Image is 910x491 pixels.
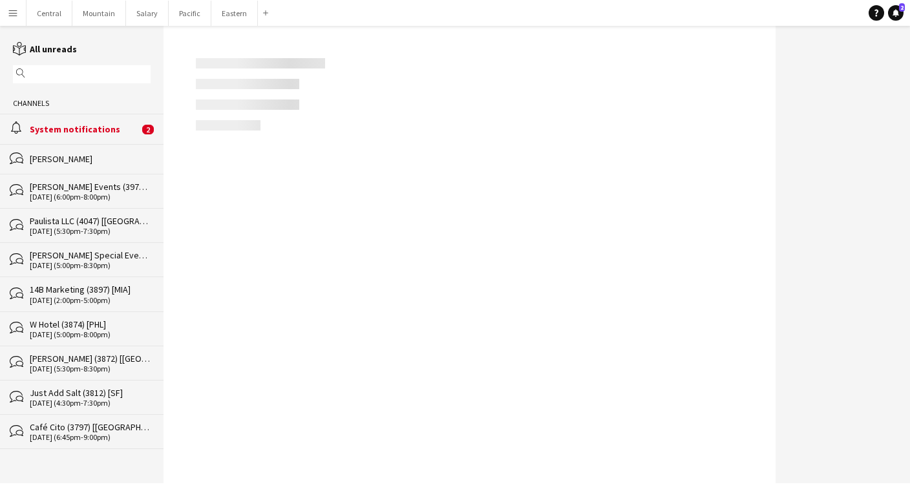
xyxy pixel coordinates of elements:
div: [DATE] (5:00pm-8:30pm) [30,261,151,270]
div: [DATE] (2:00pm-5:00pm) [30,296,151,305]
button: Salary [126,1,169,26]
div: [DATE] (6:00pm-8:00pm) [30,193,151,202]
div: [DATE] (5:30pm-8:30pm) [30,364,151,373]
div: Café Cito (3797) [[GEOGRAPHIC_DATA]] [30,421,151,433]
span: 2 [899,3,905,12]
button: Central [26,1,72,26]
div: 14B Marketing (3897) [MIA] [30,284,151,295]
button: Eastern [211,1,258,26]
a: 2 [888,5,904,21]
div: Just Add Salt (3812) [SF] [30,387,151,399]
div: [DATE] (4:30pm-7:30pm) [30,399,151,408]
div: W Hotel (3874) [PHL] [30,319,151,330]
div: [PERSON_NAME] (3872) [[GEOGRAPHIC_DATA]] [30,353,151,364]
div: [DATE] (5:30pm-7:30pm) [30,227,151,236]
div: [PERSON_NAME] Events (3972) [[GEOGRAPHIC_DATA]] [30,181,151,193]
div: [PERSON_NAME] [30,153,151,165]
button: Pacific [169,1,211,26]
button: Mountain [72,1,126,26]
div: [DATE] (5:00pm-8:00pm) [30,330,151,339]
a: All unreads [13,43,77,55]
div: Paulista LLC (4047) [[GEOGRAPHIC_DATA]] [30,215,151,227]
span: 2 [142,125,154,134]
div: [DATE] (6:45pm-9:00pm) [30,433,151,442]
div: [PERSON_NAME] Special Events (3887 + 3892) [MIA] [30,249,151,261]
div: System notifications [30,123,139,135]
